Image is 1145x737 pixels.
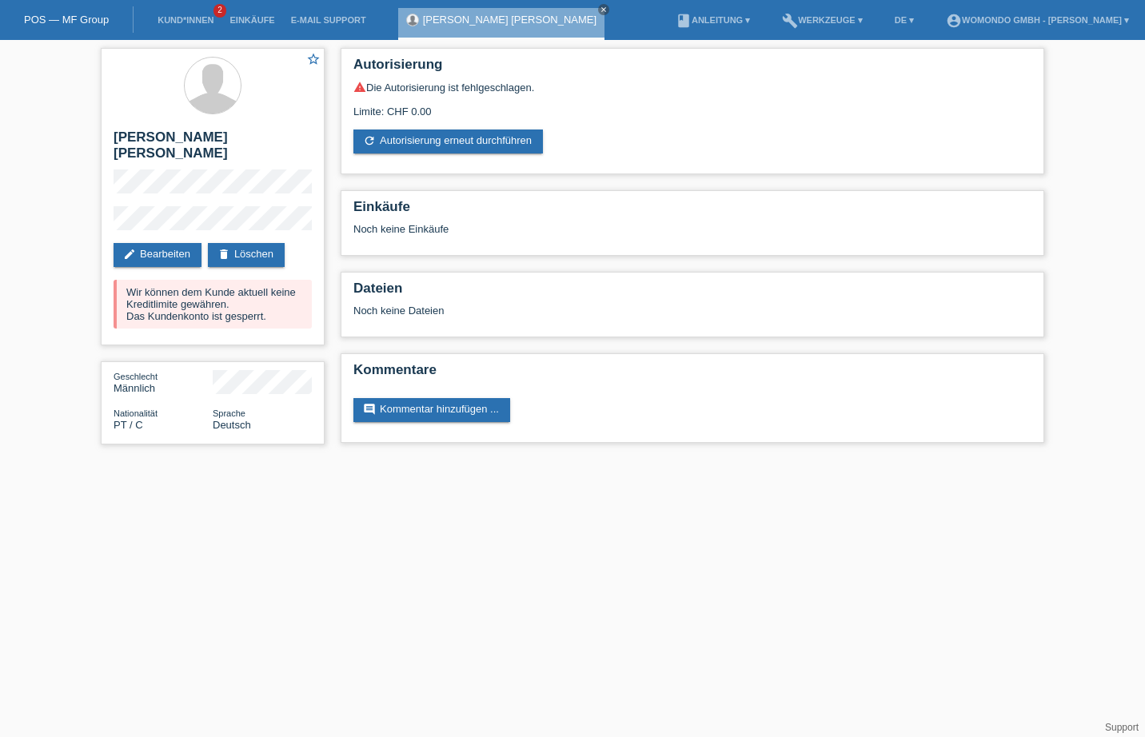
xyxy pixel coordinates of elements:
span: Deutsch [213,419,251,431]
i: close [600,6,608,14]
h2: Autorisierung [353,57,1031,81]
a: Kund*innen [150,15,221,25]
div: Limite: CHF 0.00 [353,94,1031,118]
a: POS — MF Group [24,14,109,26]
a: E-Mail Support [283,15,374,25]
i: edit [123,248,136,261]
a: Einkäufe [221,15,282,25]
span: Nationalität [114,408,158,418]
a: close [598,4,609,15]
i: star_border [306,52,321,66]
div: Wir können dem Kunde aktuell keine Kreditlimite gewähren. Das Kundenkonto ist gesperrt. [114,280,312,329]
div: Die Autorisierung ist fehlgeschlagen. [353,81,1031,94]
a: deleteLöschen [208,243,285,267]
i: build [782,13,798,29]
a: commentKommentar hinzufügen ... [353,398,510,422]
span: Sprache [213,408,245,418]
a: buildWerkzeuge ▾ [774,15,871,25]
a: star_border [306,52,321,69]
h2: Kommentare [353,362,1031,386]
div: Männlich [114,370,213,394]
i: delete [217,248,230,261]
a: [PERSON_NAME] [PERSON_NAME] [423,14,596,26]
div: Noch keine Dateien [353,305,842,317]
h2: Einkäufe [353,199,1031,223]
a: refreshAutorisierung erneut durchführen [353,129,543,153]
i: warning [353,81,366,94]
span: Geschlecht [114,372,158,381]
a: Support [1105,722,1139,733]
i: refresh [363,134,376,147]
div: Noch keine Einkäufe [353,223,1031,247]
i: account_circle [946,13,962,29]
h2: [PERSON_NAME] [PERSON_NAME] [114,129,312,169]
a: editBearbeiten [114,243,201,267]
a: account_circlewomondo GmbH - [PERSON_NAME] ▾ [938,15,1137,25]
i: book [676,13,692,29]
i: comment [363,403,376,416]
span: Portugal / C / 10.10.1991 [114,419,143,431]
span: 2 [213,4,226,18]
a: bookAnleitung ▾ [668,15,758,25]
a: DE ▾ [887,15,922,25]
h2: Dateien [353,281,1031,305]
